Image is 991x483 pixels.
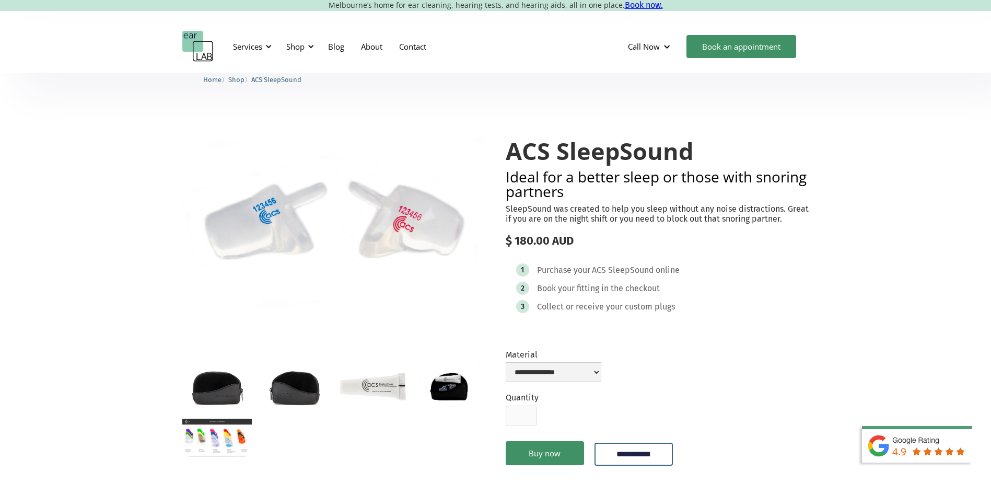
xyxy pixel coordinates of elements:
[521,303,524,310] div: 3
[506,169,809,199] h2: Ideal for a better sleep or those with snoring partners
[228,74,244,84] a: Shop
[620,31,681,62] div: Call Now
[537,302,675,312] div: Collect or receive your custom plugs
[592,265,654,275] div: ACS SleepSound
[521,266,524,274] div: 1
[320,31,353,62] a: Blog
[537,283,660,294] div: Book your fitting in the checkout
[182,31,214,62] a: home
[391,31,435,62] a: Contact
[506,138,809,164] h1: ACS SleepSound
[182,364,252,410] a: open lightbox
[628,41,660,52] div: Call Now
[506,204,809,224] p: SleepSound was created to help you sleep without any noise distractions. Great if you are on the ...
[506,350,601,360] label: Material
[182,419,252,458] a: open lightbox
[506,441,584,465] a: Buy now
[537,265,590,275] div: Purchase your
[521,284,524,292] div: 2
[251,76,301,84] span: ACS SleepSound
[182,117,486,328] a: open lightbox
[280,31,317,62] div: Shop
[182,117,486,328] img: ACS SleepSound
[203,74,228,85] li: 〉
[656,265,680,275] div: online
[286,41,305,52] div: Shop
[227,31,275,62] div: Services
[251,74,301,84] a: ACS SleepSound
[260,364,330,410] a: open lightbox
[233,41,262,52] div: Services
[338,364,407,410] a: open lightbox
[203,76,221,84] span: Home
[228,76,244,84] span: Shop
[353,31,391,62] a: About
[506,234,809,248] div: $ 180.00 AUD
[228,74,251,85] li: 〉
[203,74,221,84] a: Home
[686,35,796,58] a: Book an appointment
[416,364,485,410] a: open lightbox
[506,393,539,402] label: Quantity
